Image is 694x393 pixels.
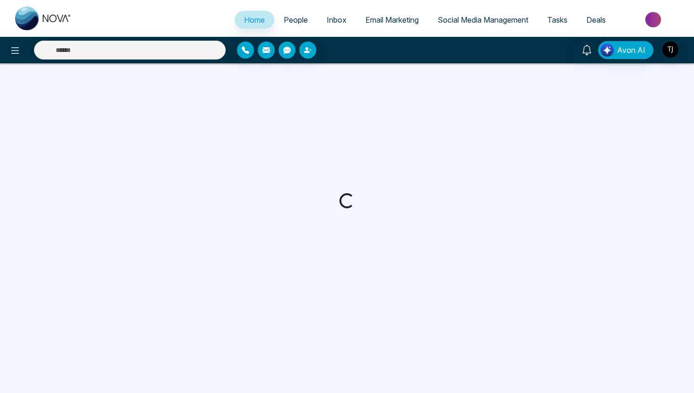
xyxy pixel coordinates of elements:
[274,11,317,29] a: People
[317,11,356,29] a: Inbox
[356,11,428,29] a: Email Marketing
[601,43,614,57] img: Lead Flow
[438,15,528,25] span: Social Media Management
[620,9,688,30] img: Market-place.gif
[327,15,347,25] span: Inbox
[428,11,538,29] a: Social Media Management
[617,44,645,56] span: Avon AI
[547,15,567,25] span: Tasks
[284,15,308,25] span: People
[577,11,615,29] a: Deals
[598,41,653,59] button: Avon AI
[538,11,577,29] a: Tasks
[244,15,265,25] span: Home
[662,42,678,58] img: User Avatar
[365,15,419,25] span: Email Marketing
[235,11,274,29] a: Home
[15,7,72,30] img: Nova CRM Logo
[586,15,606,25] span: Deals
